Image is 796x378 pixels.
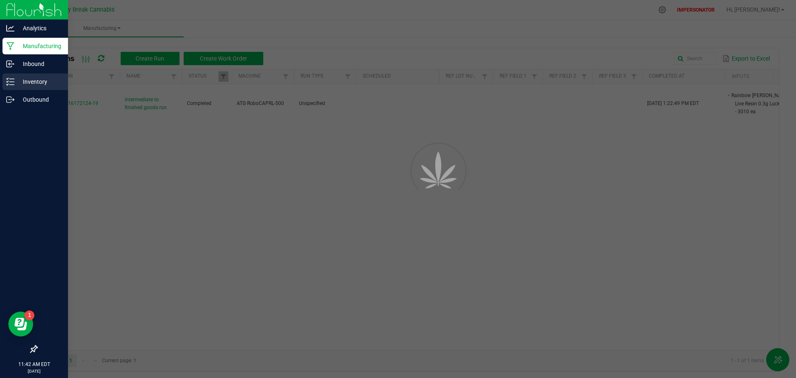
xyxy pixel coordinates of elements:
inline-svg: Analytics [6,24,15,32]
p: Inventory [15,77,64,87]
inline-svg: Inbound [6,60,15,68]
inline-svg: Manufacturing [6,42,15,50]
p: Inbound [15,59,64,69]
p: Outbound [15,95,64,105]
p: Analytics [15,23,64,33]
inline-svg: Outbound [6,95,15,104]
iframe: Resource center unread badge [24,310,34,320]
iframe: Resource center [8,312,33,337]
p: [DATE] [4,368,64,374]
p: 11:42 AM EDT [4,361,64,368]
p: Manufacturing [15,41,64,51]
inline-svg: Inventory [6,78,15,86]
